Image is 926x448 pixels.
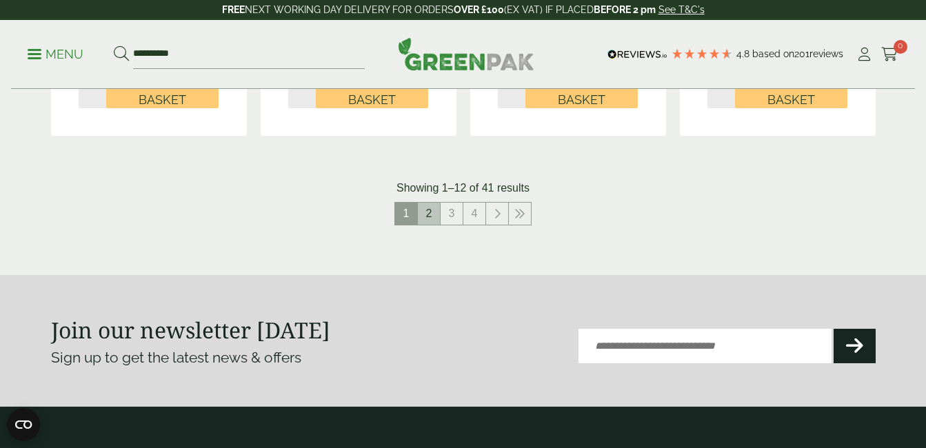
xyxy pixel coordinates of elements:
[881,44,898,65] a: 0
[395,203,417,225] span: 1
[398,37,534,70] img: GreenPak Supplies
[106,75,219,108] button: Add to Basket
[594,4,656,15] strong: BEFORE 2 pm
[736,48,752,59] span: 4.8
[607,50,667,59] img: REVIEWS.io
[463,203,485,225] a: 4
[7,408,40,441] button: Open CMP widget
[794,48,809,59] span: 201
[316,75,428,108] button: Add to Basket
[894,40,907,54] span: 0
[881,48,898,61] i: Cart
[116,77,209,107] span: Add to Basket
[525,75,638,108] button: Add to Basket
[51,315,330,345] strong: Join our newsletter [DATE]
[454,4,504,15] strong: OVER £100
[418,203,440,225] a: 2
[809,48,843,59] span: reviews
[752,48,794,59] span: Based on
[658,4,705,15] a: See T&C's
[745,77,838,107] span: Add to Basket
[735,75,847,108] button: Add to Basket
[28,46,83,63] p: Menu
[441,203,463,225] a: 3
[535,77,628,107] span: Add to Basket
[856,48,873,61] i: My Account
[51,347,422,369] p: Sign up to get the latest news & offers
[671,48,733,60] div: 4.79 Stars
[28,46,83,60] a: Menu
[222,4,245,15] strong: FREE
[396,180,530,196] p: Showing 1–12 of 41 results
[325,77,419,107] span: Add to Basket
